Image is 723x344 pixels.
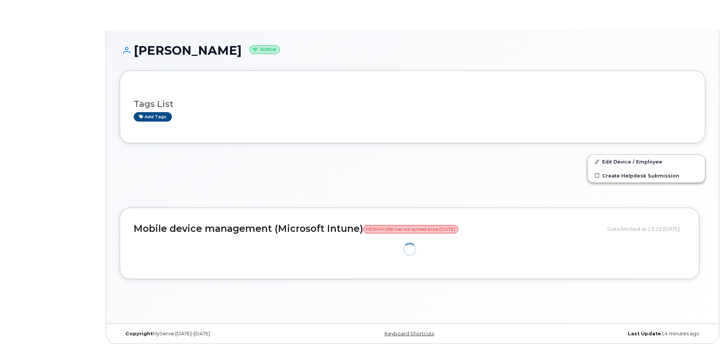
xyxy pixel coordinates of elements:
a: Add tags [134,112,172,122]
div: MyServe [DATE]–[DATE] [120,331,315,337]
small: Active [249,45,280,54]
span: MDM Profile has not synced since [DATE] [363,225,458,233]
div: Data fetched at 13:20 [DATE] [607,222,685,236]
div: 14 minutes ago [510,331,705,337]
h2: Mobile device management (Microsoft Intune) [134,224,602,234]
a: Create Helpdesk Submission [588,169,705,182]
strong: Copyright [125,331,153,336]
h3: Tags List [134,99,691,109]
strong: Last Update [628,331,661,336]
a: Edit Device / Employee [588,155,705,168]
h1: [PERSON_NAME] [120,44,705,57]
a: Keyboard Shortcuts [385,331,434,336]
